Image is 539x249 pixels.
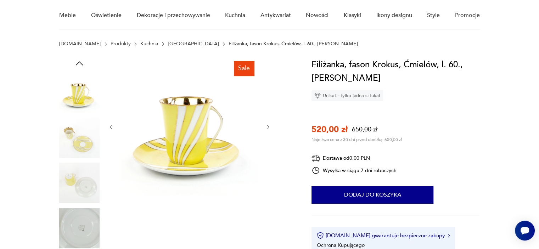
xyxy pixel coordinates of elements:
iframe: Smartsupp widget button [515,221,535,240]
img: Zdjęcie produktu Filiżanka, fason Krokus, Ćmielów, l. 60., W. Potacki [59,208,100,248]
p: Filiżanka, fason Krokus, Ćmielów, l. 60., [PERSON_NAME] [229,41,358,47]
img: Ikona dostawy [311,154,320,163]
img: Zdjęcie produktu Filiżanka, fason Krokus, Ćmielów, l. 60., W. Potacki [59,72,100,113]
button: Dodaj do koszyka [311,186,433,204]
img: Zdjęcie produktu Filiżanka, fason Krokus, Ćmielów, l. 60., W. Potacki [121,58,258,195]
p: Najniższa cena z 30 dni przed obniżką: 650,00 zł [311,137,402,142]
h1: Filiżanka, fason Krokus, Ćmielów, l. 60., [PERSON_NAME] [311,58,480,85]
a: Ikony designu [376,2,412,29]
a: Dekoracje i przechowywanie [136,2,210,29]
button: [DOMAIN_NAME] gwarantuje bezpieczne zakupy [317,232,450,239]
a: Promocje [455,2,480,29]
a: [GEOGRAPHIC_DATA] [168,41,219,47]
a: Oświetlenie [91,2,122,29]
a: Kuchnia [140,41,158,47]
a: Produkty [111,41,131,47]
a: Kuchnia [225,2,245,29]
img: Ikona certyfikatu [317,232,324,239]
a: [DOMAIN_NAME] [59,41,101,47]
div: Wysyłka w ciągu 7 dni roboczych [311,166,397,175]
img: Ikona diamentu [314,92,321,99]
div: Sale [234,61,254,76]
a: Klasyki [344,2,361,29]
div: Dostawa od 0,00 PLN [311,154,397,163]
div: Unikat - tylko jedna sztuka! [311,90,383,101]
li: Ochrona Kupującego [317,242,365,249]
img: Zdjęcie produktu Filiżanka, fason Krokus, Ćmielów, l. 60., W. Potacki [59,118,100,158]
a: Nowości [306,2,329,29]
img: Ikona strzałki w prawo [448,234,450,237]
a: Antykwariat [260,2,291,29]
p: 650,00 zł [352,125,377,134]
a: Style [427,2,440,29]
img: Zdjęcie produktu Filiżanka, fason Krokus, Ćmielów, l. 60., W. Potacki [59,163,100,203]
p: 520,00 zł [311,124,348,135]
a: Meble [59,2,76,29]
